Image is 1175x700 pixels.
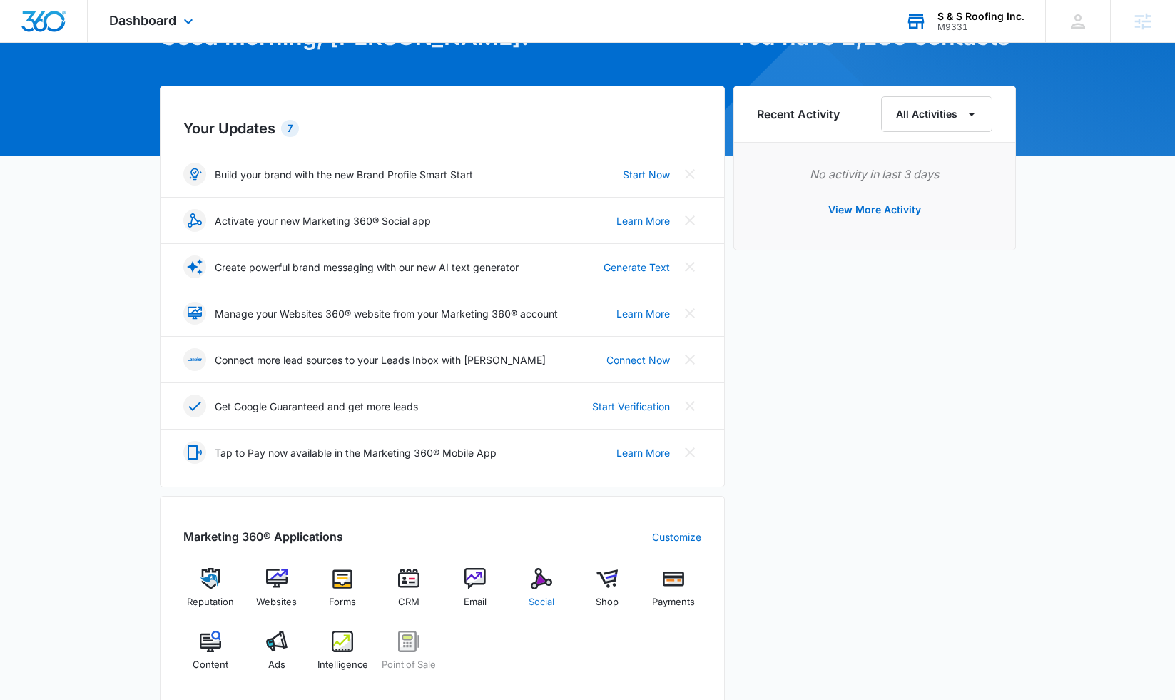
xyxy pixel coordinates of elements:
[646,568,701,619] a: Payments
[109,13,176,28] span: Dashboard
[937,22,1024,32] div: account id
[268,658,285,672] span: Ads
[623,167,670,182] a: Start Now
[398,595,419,609] span: CRM
[678,163,701,186] button: Close
[183,568,238,619] a: Reputation
[937,11,1024,22] div: account name
[881,96,992,132] button: All Activities
[592,399,670,414] a: Start Verification
[382,658,436,672] span: Point of Sale
[678,348,701,371] button: Close
[606,352,670,367] a: Connect Now
[616,213,670,228] a: Learn More
[652,595,695,609] span: Payments
[315,631,370,682] a: Intelligence
[382,568,437,619] a: CRM
[183,118,701,139] h2: Your Updates
[652,529,701,544] a: Customize
[215,306,558,321] p: Manage your Websites 360® website from your Marketing 360® account
[193,658,228,672] span: Content
[678,209,701,232] button: Close
[215,167,473,182] p: Build your brand with the new Brand Profile Smart Start
[382,631,437,682] a: Point of Sale
[604,260,670,275] a: Generate Text
[183,631,238,682] a: Content
[187,595,234,609] span: Reputation
[596,595,619,609] span: Shop
[616,445,670,460] a: Learn More
[281,120,299,137] div: 7
[215,352,546,367] p: Connect more lead sources to your Leads Inbox with [PERSON_NAME]
[215,260,519,275] p: Create powerful brand messaging with our new AI text generator
[757,106,840,123] h6: Recent Activity
[678,395,701,417] button: Close
[616,306,670,321] a: Learn More
[329,595,356,609] span: Forms
[249,631,304,682] a: Ads
[464,595,487,609] span: Email
[215,213,431,228] p: Activate your new Marketing 360® Social app
[215,445,497,460] p: Tap to Pay now available in the Marketing 360® Mobile App
[678,255,701,278] button: Close
[678,302,701,325] button: Close
[215,399,418,414] p: Get Google Guaranteed and get more leads
[529,595,554,609] span: Social
[580,568,635,619] a: Shop
[256,595,297,609] span: Websites
[678,441,701,464] button: Close
[814,193,935,227] button: View More Activity
[249,568,304,619] a: Websites
[757,166,992,183] p: No activity in last 3 days
[317,658,368,672] span: Intelligence
[448,568,503,619] a: Email
[514,568,569,619] a: Social
[315,568,370,619] a: Forms
[183,528,343,545] h2: Marketing 360® Applications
